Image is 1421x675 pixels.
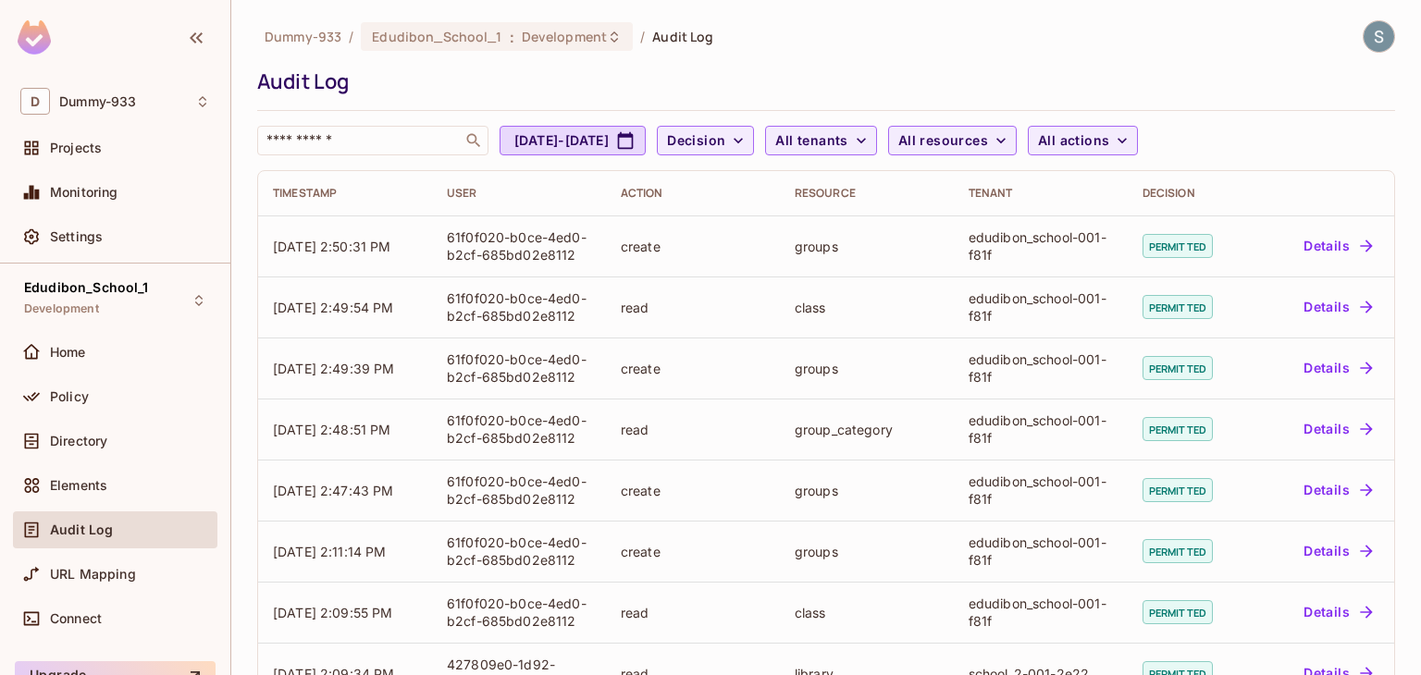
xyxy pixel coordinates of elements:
div: groups [795,238,939,255]
button: All actions [1028,126,1138,155]
div: Timestamp [273,186,417,201]
button: Decision [657,126,754,155]
div: User [447,186,591,201]
span: permitted [1143,478,1213,502]
span: Audit Log [50,522,113,537]
span: [DATE] 2:49:39 PM [273,361,395,376]
span: [DATE] 2:09:55 PM [273,605,393,620]
button: Details [1296,353,1379,383]
span: Elements [50,478,107,493]
img: SReyMgAAAABJRU5ErkJggg== [18,20,51,55]
button: Details [1296,536,1379,566]
span: permitted [1143,356,1213,380]
div: read [621,604,765,621]
div: read [621,299,765,316]
span: [DATE] 2:50:31 PM [273,239,391,254]
span: : [509,30,515,44]
div: groups [795,543,939,560]
span: [DATE] 2:48:51 PM [273,422,391,437]
div: edudibon_school-001-f81f [969,350,1113,386]
div: Tenant [969,186,1113,201]
div: edudibon_school-001-f81f [969,534,1113,569]
button: Details [1296,414,1379,444]
li: / [640,28,645,45]
span: the active workspace [265,28,341,45]
button: Details [1296,475,1379,505]
button: All resources [888,126,1017,155]
div: group_category [795,421,939,438]
span: [DATE] 2:11:14 PM [273,544,387,559]
span: URL Mapping [50,567,136,582]
div: 61f0f020-b0ce-4ed0-b2cf-685bd02e8112 [447,472,591,508]
span: [DATE] 2:49:54 PM [273,300,394,315]
span: Edudibon_School_1 [24,280,149,295]
div: read [621,421,765,438]
span: Connect [50,611,102,626]
div: class [795,299,939,316]
span: Development [24,301,99,316]
span: [DATE] 2:47:43 PM [273,483,394,498]
span: Directory [50,434,107,448]
div: Audit Log [257,67,1386,95]
div: groups [795,360,939,377]
div: edudibon_school-001-f81f [969,289,1113,325]
span: All actions [1038,129,1109,153]
div: 61f0f020-b0ce-4ed0-b2cf-685bd02e8112 [447,228,591,264]
span: All tenants [775,129,847,153]
div: create [621,238,765,255]
div: Resource [795,186,939,201]
span: Decision [667,129,725,153]
div: edudibon_school-001-f81f [969,228,1113,264]
span: Monitoring [50,185,118,200]
div: create [621,360,765,377]
span: permitted [1143,417,1213,441]
div: edudibon_school-001-f81f [969,411,1113,447]
img: Saba Riyaz [1364,21,1394,52]
span: permitted [1143,600,1213,624]
div: 61f0f020-b0ce-4ed0-b2cf-685bd02e8112 [447,350,591,386]
span: Edudibon_School_1 [372,28,501,45]
span: Home [50,345,86,360]
div: create [621,543,765,560]
div: 61f0f020-b0ce-4ed0-b2cf-685bd02e8112 [447,534,591,569]
div: Action [621,186,765,201]
span: All resources [898,129,988,153]
div: create [621,482,765,499]
div: groups [795,482,939,499]
span: Workspace: Dummy-933 [59,94,136,109]
button: All tenants [765,126,876,155]
button: Details [1296,292,1379,322]
span: Settings [50,229,103,244]
span: permitted [1143,234,1213,258]
div: 61f0f020-b0ce-4ed0-b2cf-685bd02e8112 [447,595,591,630]
span: D [20,88,50,115]
span: Policy [50,389,89,404]
div: 61f0f020-b0ce-4ed0-b2cf-685bd02e8112 [447,289,591,325]
div: 61f0f020-b0ce-4ed0-b2cf-685bd02e8112 [447,411,591,447]
span: Audit Log [652,28,713,45]
button: Details [1296,597,1379,627]
div: class [795,604,939,621]
button: [DATE]-[DATE] [500,126,646,155]
span: Projects [50,141,102,155]
div: edudibon_school-001-f81f [969,595,1113,630]
div: Decision [1143,186,1239,201]
span: Development [522,28,607,45]
div: edudibon_school-001-f81f [969,472,1113,508]
span: permitted [1143,295,1213,319]
li: / [349,28,353,45]
button: Details [1296,231,1379,261]
span: permitted [1143,539,1213,563]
